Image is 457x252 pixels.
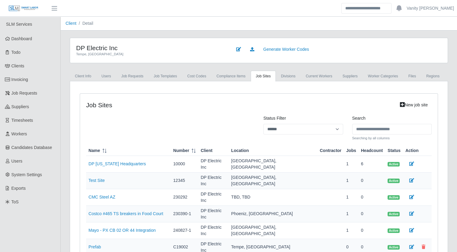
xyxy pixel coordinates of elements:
td: DP Electric Inc [198,173,229,189]
a: Compliance Items [211,71,251,82]
span: Suppliers [11,104,29,109]
td: DP Electric Inc [198,206,229,222]
td: Phoeniz, [GEOGRAPHIC_DATA] [229,206,317,222]
span: Active [388,228,400,233]
span: Dashboard [11,36,32,41]
img: SLM Logo [8,5,39,12]
td: 0 [359,206,385,222]
span: Invoicing [11,77,28,82]
span: Active [388,245,400,250]
td: [GEOGRAPHIC_DATA], [GEOGRAPHIC_DATA] [229,156,317,173]
a: cost codes [182,71,211,82]
span: SLM Services [6,22,32,27]
td: 230390-1 [171,206,198,222]
span: Name [89,147,100,154]
td: DP Electric Inc [198,222,229,239]
a: job sites [251,71,276,82]
a: Generate Worker Codes [259,44,313,55]
span: Headcount [361,147,383,154]
a: DP [US_STATE] Headquarters [89,161,146,166]
td: 0 [359,222,385,239]
td: 12345 [171,173,198,189]
span: Timesheets [11,118,33,123]
span: Users [11,159,23,163]
td: 0 [359,189,385,206]
h4: job sites [86,101,343,109]
a: CMC Steel AZ [89,195,115,199]
span: Todo [11,50,21,55]
span: ToS [11,199,19,204]
td: 1 [344,189,359,206]
a: Divisions [276,71,301,82]
td: DP Electric Inc [198,156,229,173]
td: 1 [344,156,359,173]
td: [GEOGRAPHIC_DATA], [GEOGRAPHIC_DATA] [229,173,317,189]
a: Test Site [89,178,105,183]
span: Number [173,147,189,154]
span: Candidates Database [11,145,52,150]
div: Tempe, [GEOGRAPHIC_DATA] [76,52,223,57]
h4: DP Electric Inc [76,44,223,52]
span: Action [405,147,419,154]
li: Detail [76,20,93,27]
a: Current Workers [301,71,337,82]
a: Regions [421,71,445,82]
label: Status Filter [263,115,286,121]
a: Job Requests [116,71,148,82]
span: System Settings [11,172,42,177]
span: Contractor [320,147,342,154]
span: Location [231,147,249,154]
a: Mayo - PX CB 02 OR 44 Integration [89,228,156,233]
a: Users [96,71,116,82]
a: Suppliers [337,71,363,82]
td: 240827-1 [171,222,198,239]
span: Active [388,179,400,183]
span: Client [201,147,212,154]
td: TBD, TBD [229,189,317,206]
span: Job Requests [11,91,37,95]
td: 1 [344,173,359,189]
td: 6 [359,156,385,173]
input: Search [341,3,391,14]
span: Workers [11,131,27,136]
label: Search [352,115,365,121]
span: Status [388,147,401,154]
a: Files [403,71,421,82]
small: Searching by all columns [352,136,432,141]
a: Client Info [70,71,96,82]
span: Active [388,195,400,200]
a: Job Templates [149,71,182,82]
a: Costco #465 TS breakers in Food Court [89,211,163,216]
a: Client [66,21,76,26]
td: 10000 [171,156,198,173]
span: Active [388,162,400,167]
span: Exports [11,186,26,191]
td: 1 [344,206,359,222]
td: [GEOGRAPHIC_DATA], [GEOGRAPHIC_DATA] [229,222,317,239]
a: Vanity [PERSON_NAME] [407,5,454,11]
td: 230292 [171,189,198,206]
span: Active [388,212,400,217]
td: 0 [359,173,385,189]
span: Jobs [346,147,356,154]
a: Worker Categories [363,71,403,82]
span: Clients [11,63,24,68]
td: DP Electric Inc [198,189,229,206]
td: 1 [344,222,359,239]
a: Prefab [89,244,101,249]
a: New job site [396,100,432,110]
